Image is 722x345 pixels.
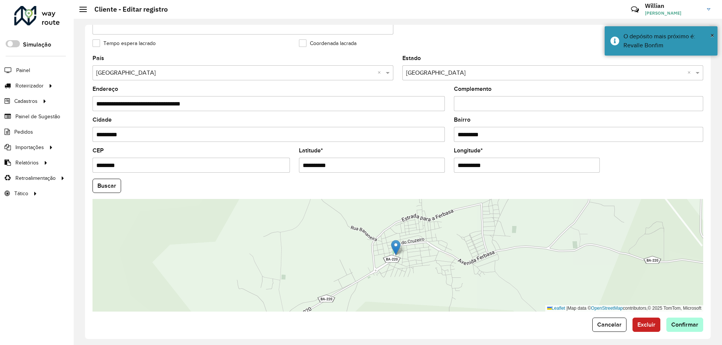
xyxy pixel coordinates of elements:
[710,31,714,39] span: ×
[16,66,30,74] span: Painel
[666,318,703,332] button: Confirmar
[671,321,698,328] span: Confirmar
[93,39,156,47] label: Tempo espera lacrado
[299,146,323,155] label: Latitude
[402,54,421,63] label: Estado
[23,40,51,49] label: Simulação
[645,10,701,17] span: [PERSON_NAME]
[627,2,643,18] a: Contato Rápido
[93,84,118,93] label: Endereço
[15,82,44,90] span: Roteirizador
[633,318,660,332] button: Excluir
[623,32,712,50] div: O depósito mais próximo é: Revalle Bonfim
[15,143,44,151] span: Importações
[93,115,112,124] label: Cidade
[454,84,491,93] label: Complemento
[597,321,622,328] span: Cancelar
[391,240,400,255] img: Marker
[15,113,60,121] span: Painel de Sugestão
[454,146,483,155] label: Longitude
[93,179,121,193] button: Buscar
[14,190,28,197] span: Tático
[545,305,703,312] div: Map data © contributors,© 2025 TomTom, Microsoft
[15,159,39,167] span: Relatórios
[87,5,168,14] h2: Cliente - Editar registro
[378,68,384,77] span: Clear all
[547,306,565,311] a: Leaflet
[299,39,356,47] label: Coordenada lacrada
[14,97,38,105] span: Cadastros
[645,2,701,9] h3: Willian
[14,128,33,136] span: Pedidos
[592,318,626,332] button: Cancelar
[591,306,623,311] a: OpenStreetMap
[93,54,104,63] label: País
[93,146,104,155] label: CEP
[15,174,56,182] span: Retroalimentação
[566,306,567,311] span: |
[637,321,655,328] span: Excluir
[710,30,714,41] button: Close
[454,115,470,124] label: Bairro
[687,68,694,77] span: Clear all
